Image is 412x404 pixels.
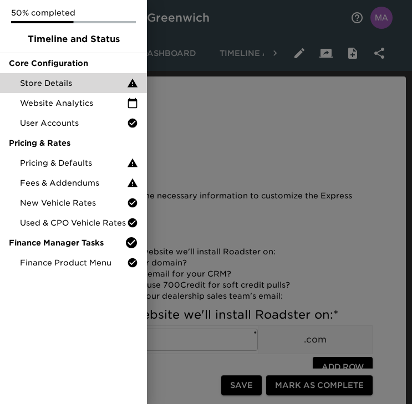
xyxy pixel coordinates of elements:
span: New Vehicle Rates [20,197,127,208]
span: Used & CPO Vehicle Rates [20,217,127,228]
span: Store Details [20,78,127,89]
span: Website Analytics [20,98,127,109]
span: Finance Manager Tasks [9,237,125,248]
span: Pricing & Defaults [20,157,127,168]
span: Core Configuration [9,58,138,69]
span: Finance Product Menu [20,257,127,268]
span: Timeline and Status [9,33,138,46]
span: User Accounts [20,117,127,129]
span: Fees & Addendums [20,177,127,188]
p: 50% completed [11,7,136,18]
span: Pricing & Rates [9,137,138,149]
